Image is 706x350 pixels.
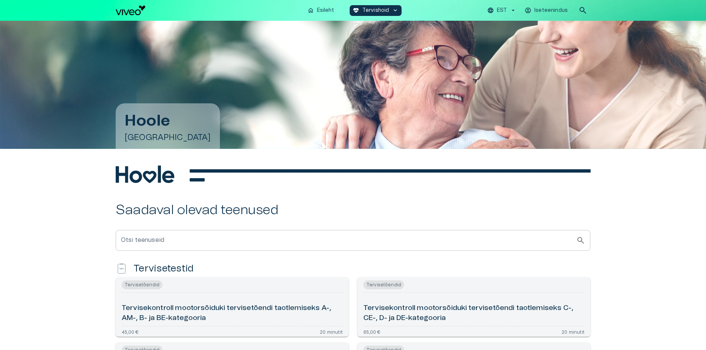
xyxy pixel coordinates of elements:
[122,329,138,334] p: 45,00 €
[122,280,162,289] span: Tervisetõendid
[116,6,301,15] a: Navigate to homepage
[357,277,590,337] a: Navigate to Tervisekontroll mootorsõiduki tervisetõendi taotlemiseks C-, CE-, D- ja DE-kategooria
[304,5,338,16] button: homeEsileht
[362,7,389,14] p: Tervishoid
[317,7,334,14] p: Esileht
[534,7,568,14] p: Iseteenindus
[363,329,380,334] p: 65,00 €
[116,6,145,15] img: Viveo logo
[122,303,343,323] h6: Tervisekontroll mootorsõiduki tervisetõendi taotlemiseks A-, AM-, B- ja BE-kategooria
[133,263,194,274] h4: Tervisetestid
[562,329,584,334] p: 20 minutit
[363,303,584,323] h6: Tervisekontroll mootorsõiduki tervisetõendi taotlemiseks C-, CE-, D- ja DE-kategooria
[125,132,211,143] h5: [GEOGRAPHIC_DATA]
[116,277,349,337] a: Navigate to Tervisekontroll mootorsõiduki tervisetõendi taotlemiseks A-, AM-, B- ja BE-kategooria
[189,167,590,184] div: editable markdown
[350,5,402,16] button: ecg_heartTervishoidkeyboard_arrow_down
[524,5,570,16] button: Iseteenindus
[320,329,343,334] p: 20 minutit
[578,6,587,15] span: search
[575,3,590,18] button: open search modal
[125,112,211,129] h1: Hoole
[392,7,399,14] span: keyboard_arrow_down
[486,5,518,16] button: EST
[307,7,314,14] span: home
[576,236,585,245] span: search
[497,7,507,14] p: EST
[116,166,174,183] img: Hoole logo
[116,202,590,218] h2: Saadaval olevad teenused
[353,7,359,14] span: ecg_heart
[363,280,404,289] span: Tervisetõendid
